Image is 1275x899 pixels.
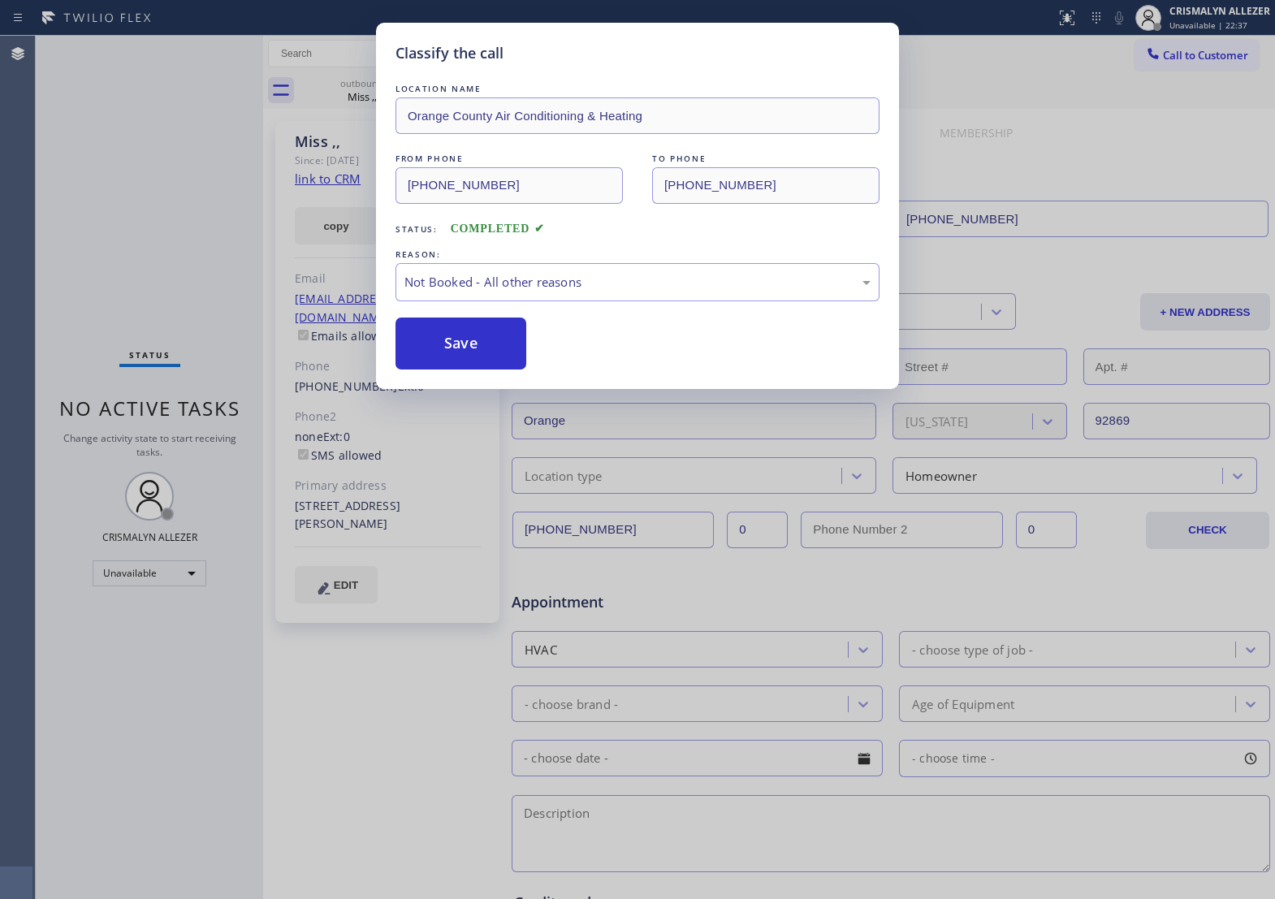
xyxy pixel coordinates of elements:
[395,318,526,370] button: Save
[395,223,438,235] span: Status:
[395,150,623,167] div: FROM PHONE
[395,42,504,64] h5: Classify the call
[451,223,545,235] span: COMPLETED
[404,273,871,292] div: Not Booked - All other reasons
[652,150,880,167] div: TO PHONE
[395,246,880,263] div: REASON:
[652,167,880,204] input: To phone
[395,80,880,97] div: LOCATION NAME
[395,167,623,204] input: From phone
